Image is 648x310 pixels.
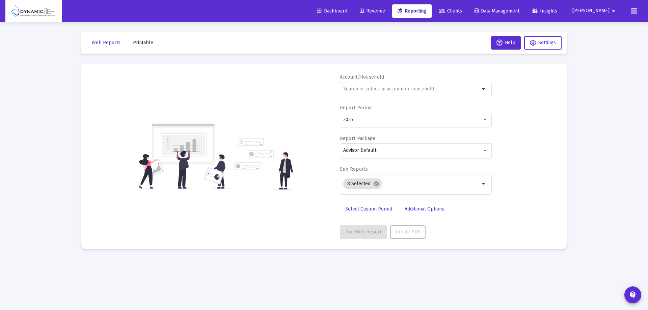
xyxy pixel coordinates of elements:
mat-icon: cancel [373,181,379,187]
a: Clients [433,4,467,18]
button: Create PDF [390,225,426,239]
a: Revenue [354,4,390,18]
button: Run Web Report [340,225,387,239]
span: Advisor Default [343,147,376,153]
label: Sub Reports [340,166,368,172]
mat-icon: arrow_drop_down [480,180,488,188]
img: reporting-alt [234,138,293,190]
span: Help [496,40,515,46]
span: Run Web Report [345,229,381,235]
mat-icon: arrow_drop_down [610,4,618,18]
span: Additional Options [405,206,444,212]
img: reporting [137,123,230,190]
span: Select Custom Period [345,206,392,212]
label: Report Period [340,105,372,111]
mat-chip: 8 Selected [343,178,382,189]
span: Settings [538,40,556,46]
button: Help [491,36,521,50]
mat-icon: contact_support [629,291,637,299]
span: Printable [133,40,153,46]
a: Reporting [392,4,432,18]
span: Clients [439,8,462,14]
a: Data Management [469,4,525,18]
button: Web Reports [86,36,126,50]
mat-chip-list: Selection [343,177,480,191]
span: [PERSON_NAME] [572,8,610,14]
span: Data Management [475,8,519,14]
button: Printable [128,36,159,50]
button: Settings [524,36,562,50]
a: Dashboard [312,4,353,18]
span: Revenue [360,8,385,14]
span: 2025 [343,117,353,122]
button: [PERSON_NAME] [564,4,626,18]
label: Account/Household [340,74,384,80]
a: Insights [526,4,563,18]
span: Insights [532,8,557,14]
span: Reporting [398,8,426,14]
label: Report Package [340,136,376,141]
span: Web Reports [92,40,120,46]
span: Create PDF [396,229,420,235]
img: Dashboard [10,4,57,18]
input: Search or select an account or household [343,86,480,92]
span: Dashboard [317,8,347,14]
mat-icon: arrow_drop_down [480,85,488,93]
